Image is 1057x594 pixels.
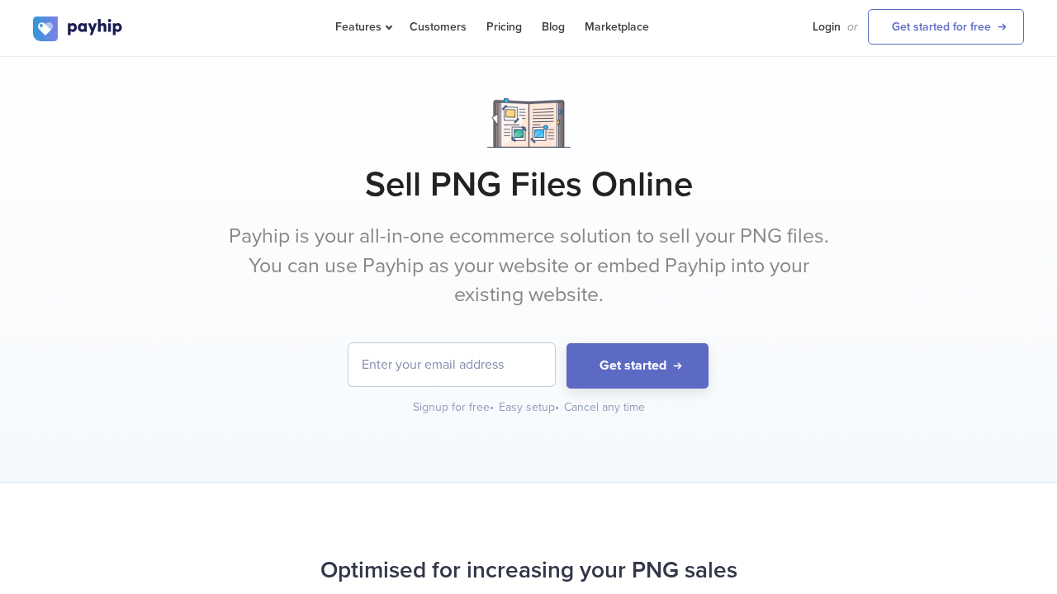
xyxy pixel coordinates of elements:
div: Easy setup [499,399,561,416]
img: logo.svg [33,16,124,41]
p: Payhip is your all-in-one ecommerce solution to sell your PNG files. You can use Payhip as your w... [219,222,838,310]
span: • [490,400,494,414]
span: Features [335,20,390,34]
input: Enter your email address [348,343,555,386]
div: Signup for free [413,399,495,416]
span: • [555,400,559,414]
img: Notebook.png [487,98,571,148]
h2: Optimised for increasing your PNG sales [33,549,1024,592]
div: Cancel any time [564,399,645,416]
a: Get started for free [868,9,1024,45]
button: Get started [566,343,709,389]
h1: Sell PNG Files Online [33,164,1024,205]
